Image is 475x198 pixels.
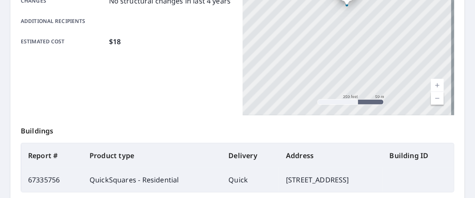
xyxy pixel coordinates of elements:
a: Current Level 17, Zoom In [431,79,444,92]
p: Buildings [21,115,454,143]
td: QuickSquares - Residential [83,168,221,192]
td: [STREET_ADDRESS] [279,168,383,192]
td: 67335756 [21,168,83,192]
th: Report # [21,143,83,168]
p: Additional recipients [21,17,106,25]
th: Address [279,143,383,168]
th: Delivery [221,143,279,168]
p: Estimated cost [21,36,106,47]
th: Building ID [383,143,454,168]
td: Quick [221,168,279,192]
th: Product type [83,143,221,168]
p: $18 [109,36,121,47]
a: Current Level 17, Zoom Out [431,92,444,105]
